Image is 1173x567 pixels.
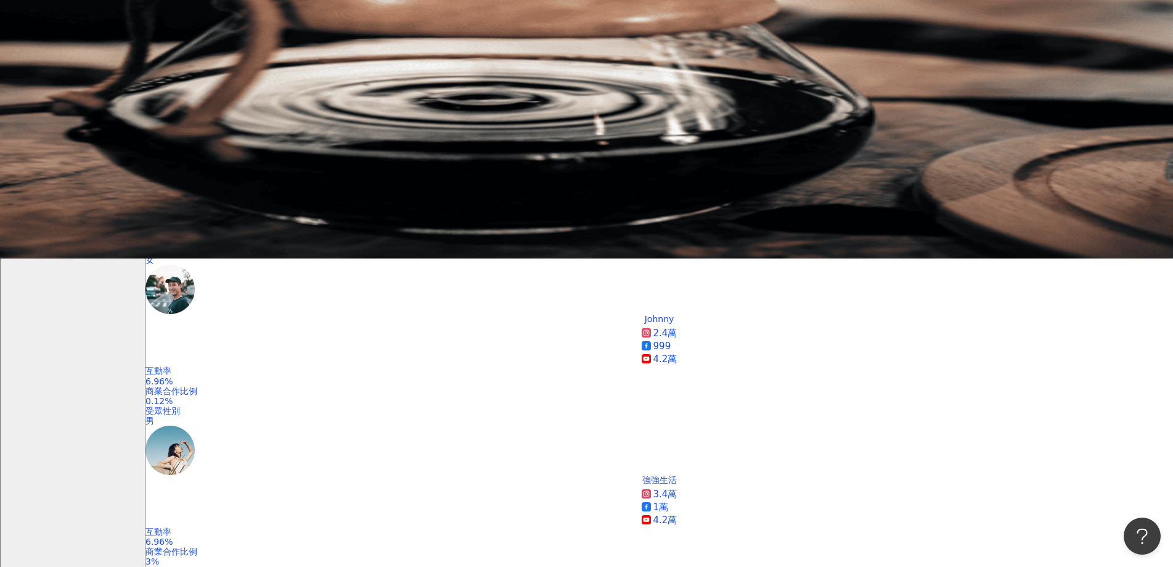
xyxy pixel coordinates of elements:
div: 互動率 [145,527,1173,537]
div: 3% [145,557,1173,566]
a: Johnny2.4萬9994.2萬互動率6.96%商業合作比例0.12%受眾性別男 [145,314,1173,426]
div: 4.2萬 [653,514,677,527]
div: 商業合作比例 [145,386,1173,396]
div: 互動率 [145,366,1173,376]
div: Johnny [645,314,674,324]
div: 商業合作比例 [145,547,1173,557]
a: KOL Avatar [145,426,1173,475]
img: KOL Avatar [145,265,195,314]
div: 2.4萬 [653,327,677,340]
div: 女 [145,255,1173,265]
div: 0.12% [145,396,1173,406]
div: 6.96% [145,537,1173,547]
div: 受眾性別 [145,406,1173,416]
img: KOL Avatar [145,426,195,475]
div: 3.4萬 [653,488,677,501]
div: 999 [653,340,671,353]
div: 6.96% [145,376,1173,386]
iframe: Help Scout Beacon - Open [1124,518,1161,555]
div: 男 [145,416,1173,426]
div: 1萬 [653,501,669,514]
div: 強強生活 [642,475,677,485]
a: KOL Avatar [145,265,1173,314]
div: 4.2萬 [653,353,677,366]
